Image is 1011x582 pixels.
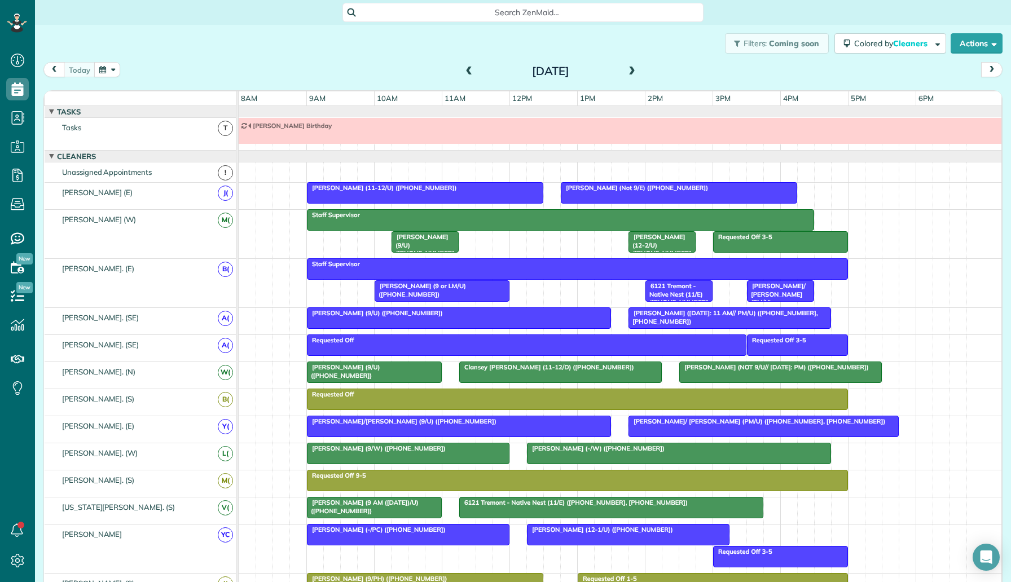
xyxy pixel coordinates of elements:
span: [PERSON_NAME]/[PERSON_NAME] (9/U) ([PHONE_NUMBER]) [306,417,497,425]
span: [PERSON_NAME] (11-12/U) ([PHONE_NUMBER]) [306,184,457,192]
span: Staff Supervisor [306,260,361,268]
span: 3pm [713,94,733,103]
span: [PERSON_NAME]/ [PERSON_NAME] (PM/U) ([PHONE_NUMBER], [PHONE_NUMBER]) [628,417,886,425]
span: [PERSON_NAME] (9 AM ([DATE])/U) ([PHONE_NUMBER]) [306,499,419,514]
span: [PERSON_NAME]. (SE) [60,340,141,349]
span: [PERSON_NAME] (9/W) ([PHONE_NUMBER]) [306,444,446,452]
span: [PERSON_NAME] (12-2/U) ([PHONE_NUMBER]) [628,233,691,265]
span: M( [218,213,233,228]
span: V( [218,500,233,515]
span: [PERSON_NAME] ([DATE]: 11 AM// PM/U) ([PHONE_NUMBER], [PHONE_NUMBER]) [628,309,818,325]
span: 5pm [849,94,868,103]
h2: [DATE] [480,65,621,77]
span: Staff Supervisor [306,211,361,219]
span: Requested Off 3-5 [713,548,773,555]
span: Cleaners [55,152,98,161]
span: W( [218,365,233,380]
div: Open Intercom Messenger [973,544,1000,571]
span: [PERSON_NAME] (Not 9/E) ([PHONE_NUMBER]) [560,184,709,192]
span: 4pm [781,94,801,103]
span: J( [218,186,233,201]
span: Requested Off [306,336,355,344]
span: Filters: [744,38,767,48]
span: ! [218,165,233,180]
span: Requested Off 3-5 [713,233,773,241]
span: 8am [239,94,260,103]
span: 6pm [916,94,936,103]
span: [PERSON_NAME] (-/PC) ([PHONE_NUMBER]) [306,526,446,533]
span: [PERSON_NAME]. (E) [60,264,137,273]
span: [US_STATE][PERSON_NAME]. (S) [60,502,177,512]
span: A( [218,311,233,326]
span: [PERSON_NAME]. (E) [60,421,137,430]
span: Colored by [854,38,931,48]
span: Requested Off 3-5 [746,336,807,344]
span: Tasks [60,123,83,132]
span: [PERSON_NAME] (W) [60,215,138,224]
span: Tasks [55,107,83,116]
span: [PERSON_NAME] (9/U) ([PHONE_NUMBER]) [306,309,443,317]
span: Requested Off 9-5 [306,471,367,479]
span: [PERSON_NAME] (9/U) ([PHONE_NUMBER]) [391,233,454,265]
span: YC [218,527,233,543]
span: [PERSON_NAME]/ [PERSON_NAME] (PM/U) ([PHONE_NUMBER], [PHONE_NUMBER]) [746,282,810,338]
span: [PERSON_NAME]. (W) [60,448,140,457]
span: [PERSON_NAME]. (S) [60,475,137,484]
span: [PERSON_NAME] (NOT 9/U// [DATE]: PM) ([PHONE_NUMBER]) [679,363,869,371]
button: today [64,62,95,77]
button: Actions [951,33,1003,54]
span: Unassigned Appointments [60,167,154,177]
button: next [981,62,1003,77]
span: [PERSON_NAME]. (N) [60,367,138,376]
span: Requested Off [306,390,355,398]
span: [PERSON_NAME] (9 or LM/U) ([PHONE_NUMBER]) [374,282,466,298]
span: 10am [375,94,400,103]
span: 11am [442,94,468,103]
span: [PERSON_NAME]. (SE) [60,313,141,322]
span: [PERSON_NAME] (9/U) ([PHONE_NUMBER]) [306,363,380,379]
span: Clansey [PERSON_NAME] (11-12/D) ([PHONE_NUMBER]) [459,363,635,371]
span: 9am [307,94,328,103]
span: T [218,121,233,136]
span: [PERSON_NAME] Birthday [247,122,332,130]
span: Cleaners [893,38,929,48]
span: [PERSON_NAME] (-/W) ([PHONE_NUMBER]) [526,444,665,452]
span: 12pm [510,94,534,103]
span: New [16,253,33,264]
span: 6121 Tremont - Native Nest (11/E) ([PHONE_NUMBER], [PHONE_NUMBER]) [459,499,688,506]
span: [PERSON_NAME] (E) [60,188,135,197]
span: L( [218,446,233,461]
span: B( [218,262,233,277]
span: [PERSON_NAME]. (S) [60,394,137,403]
span: Y( [218,419,233,434]
button: prev [43,62,65,77]
span: 6121 Tremont - Native Nest (11/E) ([PHONE_NUMBER], [PHONE_NUMBER]) [645,282,708,330]
span: M( [218,473,233,488]
span: B( [218,392,233,407]
span: [PERSON_NAME] (12-1/U) ([PHONE_NUMBER]) [526,526,674,533]
span: Coming soon [769,38,820,48]
span: 1pm [578,94,597,103]
span: 2pm [645,94,665,103]
button: Colored byCleaners [834,33,946,54]
span: [PERSON_NAME] [60,530,125,539]
span: New [16,282,33,293]
span: A( [218,338,233,353]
